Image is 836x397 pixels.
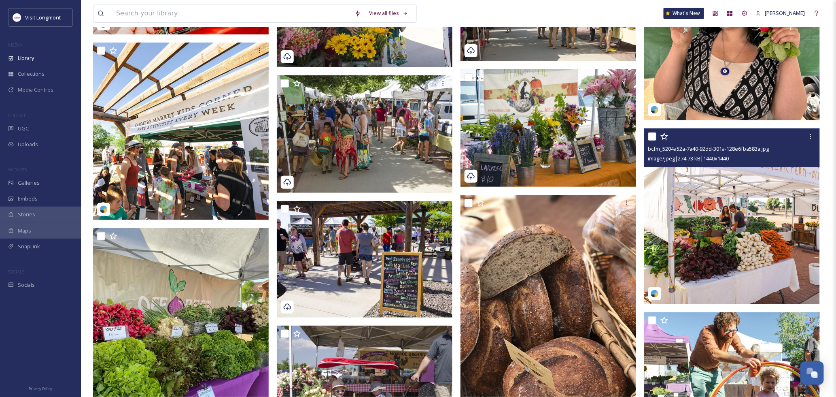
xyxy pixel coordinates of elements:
span: bcfm_5204a52a-7a40-92dd-301a-128e6fba583a.jpg [648,145,769,152]
span: Stories [18,211,35,218]
span: SOCIALS [8,269,24,275]
span: Library [18,54,34,62]
span: Collections [18,70,45,78]
span: Maps [18,227,31,235]
img: snapsea-logo.png [100,205,108,213]
img: bcfm_18035137276543758.jpg [93,43,270,220]
a: View all files [365,5,412,21]
span: UGC [18,125,29,132]
img: snapsea-logo.png [651,290,659,298]
img: DSC_5059-SherriO'Hara.JPG [460,69,638,187]
a: Privacy Policy [29,383,52,393]
span: [PERSON_NAME] [765,9,805,17]
img: DSC_5287-SherriO'Hara.JPG [277,75,454,193]
button: Open Chat [800,361,824,385]
img: bcfm_5204a52a-7a40-92dd-301a-128e6fba583a.jpg [644,128,820,304]
img: longmont.jpg [13,13,21,21]
span: Socials [18,281,35,289]
span: WIDGETS [8,166,27,173]
img: DSC_5267-SherriO'Hara.JPG [277,201,452,318]
a: What's New [664,8,704,19]
a: [PERSON_NAME] [752,5,809,21]
span: MEDIA [8,42,22,48]
span: Media Centres [18,86,53,94]
span: COLLECT [8,112,25,118]
span: SnapLink [18,243,40,250]
input: Search your library [112,4,350,22]
span: image/jpeg | 274.73 kB | 1440 x 1440 [648,155,729,162]
span: Uploads [18,141,38,148]
span: Visit Longmont [25,14,61,21]
span: Embeds [18,195,38,203]
img: snapsea-logo.png [651,106,659,114]
span: Privacy Policy [29,386,52,391]
span: Galleries [18,179,40,187]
